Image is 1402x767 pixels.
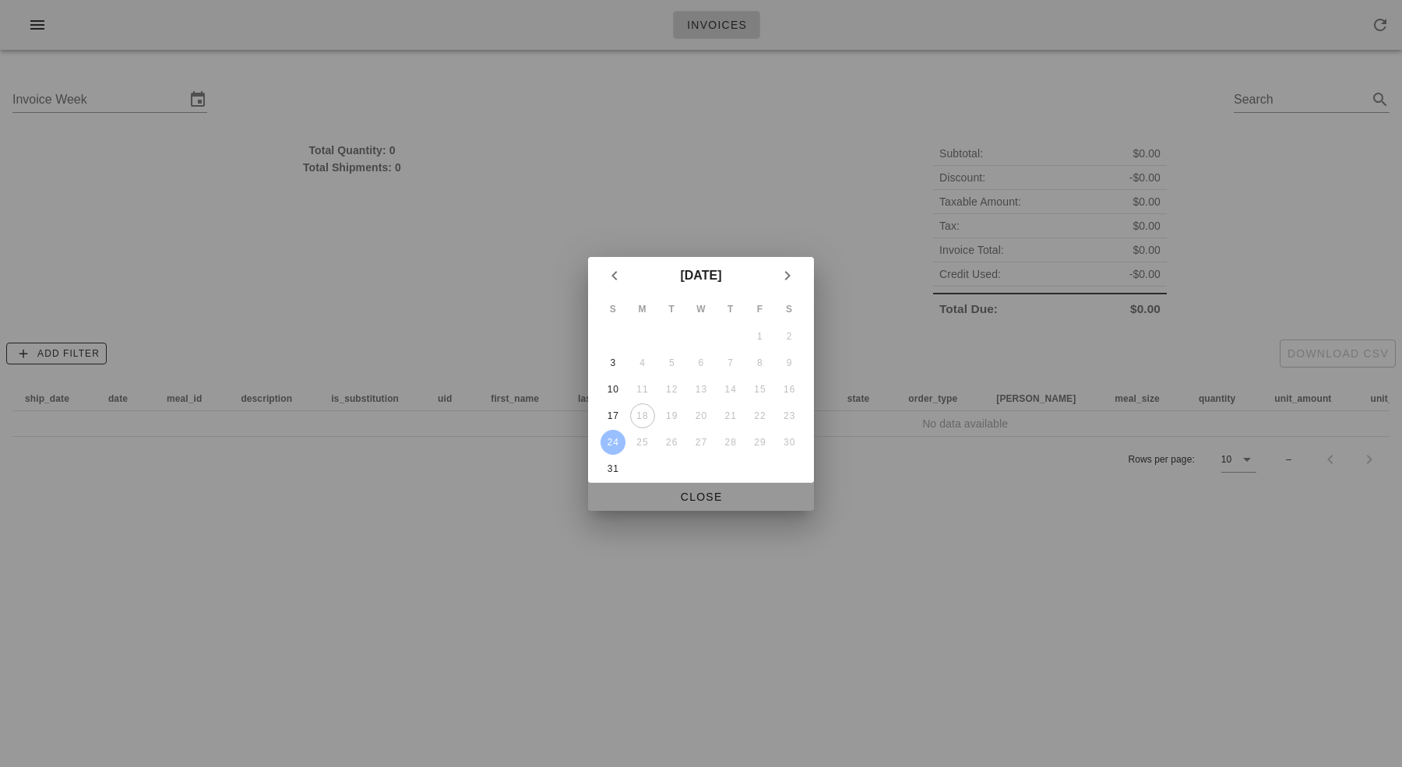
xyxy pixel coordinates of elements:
[601,410,625,421] div: 17
[717,296,745,322] th: T
[657,296,685,322] th: T
[601,437,625,448] div: 24
[773,262,801,290] button: Next month
[601,377,625,402] button: 10
[674,260,727,291] button: [DATE]
[601,456,625,481] button: 31
[601,403,625,428] button: 17
[601,430,625,455] button: 24
[629,296,657,322] th: M
[687,296,715,322] th: W
[601,384,625,395] div: 10
[601,357,625,368] div: 3
[601,262,629,290] button: Previous month
[588,483,814,511] button: Close
[601,463,625,474] div: 31
[599,296,627,322] th: S
[775,296,803,322] th: S
[601,491,801,503] span: Close
[601,350,625,375] button: 3
[746,296,774,322] th: F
